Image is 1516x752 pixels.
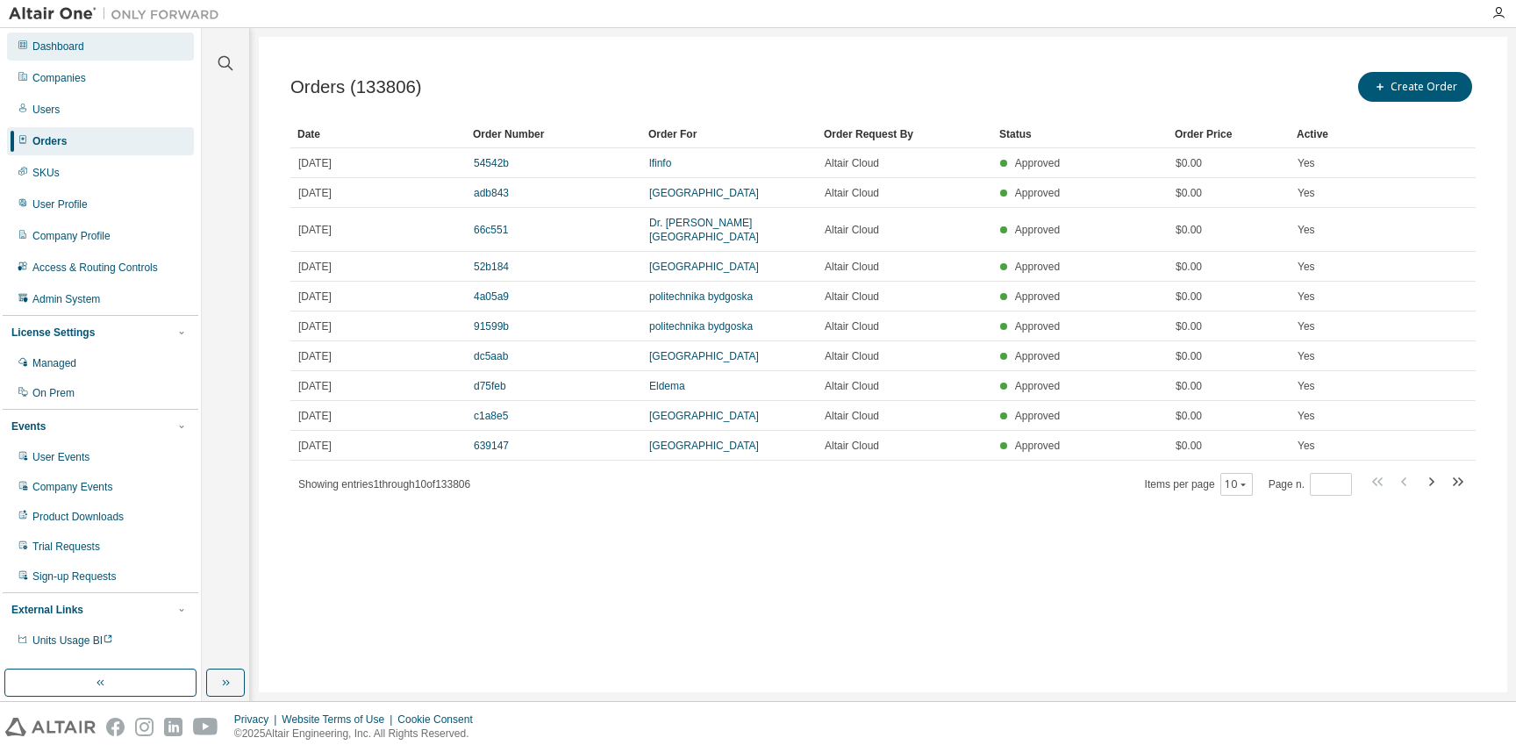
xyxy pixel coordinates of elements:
[649,380,685,392] a: Eldema
[11,603,83,617] div: External Links
[1176,186,1202,200] span: $0.00
[298,478,470,491] span: Showing entries 1 through 10 of 133806
[825,319,879,333] span: Altair Cloud
[193,718,218,736] img: youtube.svg
[1175,120,1283,148] div: Order Price
[649,440,759,452] a: [GEOGRAPHIC_DATA]
[397,713,483,727] div: Cookie Consent
[649,261,759,273] a: [GEOGRAPHIC_DATA]
[648,120,810,148] div: Order For
[999,120,1161,148] div: Status
[474,320,509,333] a: 91599b
[824,120,985,148] div: Order Request By
[1015,320,1060,333] span: Approved
[1015,157,1060,169] span: Approved
[32,569,116,584] div: Sign-up Requests
[649,290,753,303] a: politechnika bydgoska
[649,217,759,243] a: Dr. [PERSON_NAME] [GEOGRAPHIC_DATA]
[1298,223,1315,237] span: Yes
[1298,186,1315,200] span: Yes
[32,386,75,400] div: On Prem
[298,290,332,304] span: [DATE]
[1297,120,1370,148] div: Active
[1015,261,1060,273] span: Approved
[474,224,508,236] a: 66c551
[1225,477,1248,491] button: 10
[298,186,332,200] span: [DATE]
[1298,260,1315,274] span: Yes
[106,718,125,736] img: facebook.svg
[32,292,100,306] div: Admin System
[32,134,67,148] div: Orders
[1176,439,1202,453] span: $0.00
[825,290,879,304] span: Altair Cloud
[1176,379,1202,393] span: $0.00
[473,120,634,148] div: Order Number
[32,540,100,554] div: Trial Requests
[825,260,879,274] span: Altair Cloud
[234,713,282,727] div: Privacy
[32,450,89,464] div: User Events
[290,77,422,97] span: Orders (133806)
[5,718,96,736] img: altair_logo.svg
[1298,379,1315,393] span: Yes
[649,410,759,422] a: [GEOGRAPHIC_DATA]
[1298,409,1315,423] span: Yes
[11,419,46,433] div: Events
[825,349,879,363] span: Altair Cloud
[164,718,182,736] img: linkedin.svg
[1176,349,1202,363] span: $0.00
[32,71,86,85] div: Companies
[297,120,459,148] div: Date
[298,379,332,393] span: [DATE]
[234,727,483,741] p: © 2025 Altair Engineering, Inc. All Rights Reserved.
[649,157,671,169] a: lfinfo
[825,156,879,170] span: Altair Cloud
[1176,260,1202,274] span: $0.00
[32,197,88,211] div: User Profile
[32,166,60,180] div: SKUs
[474,290,509,303] a: 4a05a9
[9,5,228,23] img: Altair One
[11,326,95,340] div: License Settings
[474,410,508,422] a: c1a8e5
[1176,156,1202,170] span: $0.00
[298,319,332,333] span: [DATE]
[135,718,154,736] img: instagram.svg
[474,380,506,392] a: d75feb
[1176,319,1202,333] span: $0.00
[32,261,158,275] div: Access & Routing Controls
[825,223,879,237] span: Altair Cloud
[1145,473,1253,496] span: Items per page
[1015,224,1060,236] span: Approved
[649,350,759,362] a: [GEOGRAPHIC_DATA]
[474,261,509,273] a: 52b184
[1015,440,1060,452] span: Approved
[298,409,332,423] span: [DATE]
[32,103,60,117] div: Users
[1298,319,1315,333] span: Yes
[32,634,113,647] span: Units Usage BI
[282,713,397,727] div: Website Terms of Use
[1298,156,1315,170] span: Yes
[1015,350,1060,362] span: Approved
[32,510,124,524] div: Product Downloads
[1015,187,1060,199] span: Approved
[32,356,76,370] div: Managed
[298,349,332,363] span: [DATE]
[32,39,84,54] div: Dashboard
[1176,223,1202,237] span: $0.00
[32,229,111,243] div: Company Profile
[474,187,509,199] a: adb843
[298,156,332,170] span: [DATE]
[1015,290,1060,303] span: Approved
[1015,410,1060,422] span: Approved
[298,223,332,237] span: [DATE]
[474,440,509,452] a: 639147
[825,379,879,393] span: Altair Cloud
[1298,290,1315,304] span: Yes
[1358,72,1472,102] button: Create Order
[649,320,753,333] a: politechnika bydgoska
[1269,473,1352,496] span: Page n.
[1298,349,1315,363] span: Yes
